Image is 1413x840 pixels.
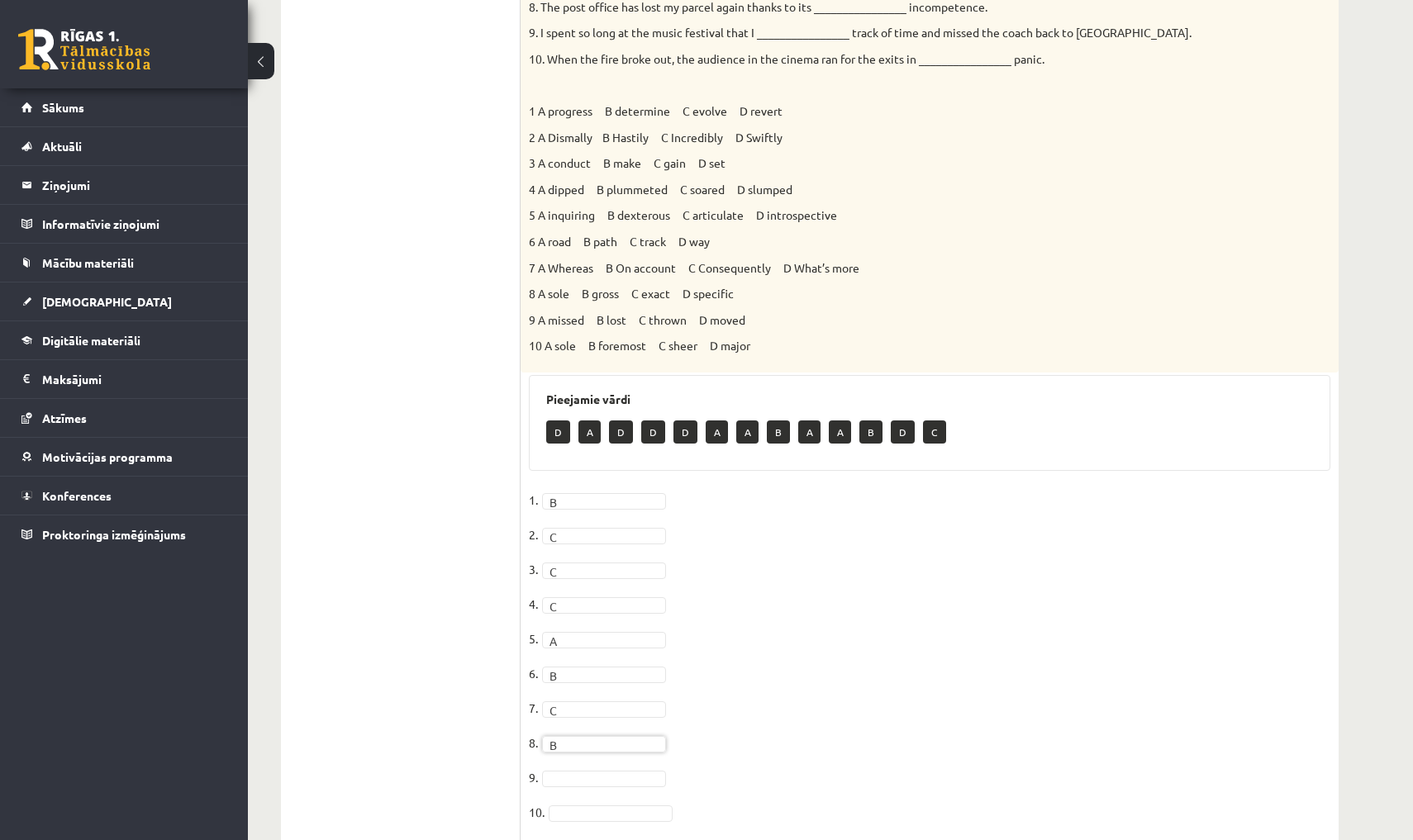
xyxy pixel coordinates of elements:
[549,563,644,580] span: C
[21,399,227,437] a: Atzīmes
[542,493,666,510] a: B
[529,103,1248,120] p: 1 A progress B determine C evolve D revert
[42,333,140,348] span: Digitālie materiāli
[549,598,644,615] span: C
[42,488,112,503] span: Konferences
[42,100,84,115] span: Sākums
[42,360,227,398] legend: Maksājumi
[21,515,227,553] a: Proktoringa izmēģinājums
[609,420,633,444] p: D
[529,591,538,616] p: 4.
[542,667,666,683] a: B
[546,392,1313,406] h3: Pieejamie vārdi
[891,420,915,444] p: D
[529,312,1248,329] p: 9 A missed B lost C thrown D moved
[641,420,665,444] p: D
[542,562,666,579] a: C
[549,633,644,649] span: A
[578,420,601,444] p: A
[42,255,134,270] span: Mācību materiāli
[542,528,666,544] a: C
[529,800,545,824] p: 10.
[21,360,227,398] a: Maksājumi
[21,438,227,476] a: Motivācijas programma
[18,29,150,70] a: Rīgas 1. Tālmācības vidusskola
[549,667,644,684] span: B
[529,557,538,581] p: 3.
[529,130,1248,146] p: 2 A Dismally B Hastily C Incredibly D Swiftly
[21,127,227,165] a: Aktuāli
[529,338,1248,354] p: 10 A sole B foremost C sheer D major
[42,449,173,464] span: Motivācijas programma
[21,166,227,204] a: Ziņojumi
[549,529,644,545] span: C
[798,420,821,444] p: A
[542,736,666,752] a: B
[42,166,227,204] legend: Ziņojumi
[42,294,172,309] span: [DEMOGRAPHIC_DATA]
[529,626,538,651] p: 5.
[542,597,666,614] a: C
[529,234,1248,250] p: 6 A road B path C track D way
[529,695,538,720] p: 7.
[829,420,851,444] p: A
[21,244,227,282] a: Mācību materiāli
[767,420,790,444] p: B
[21,321,227,359] a: Digitālie materiāli
[529,260,1248,277] p: 7 A Whereas B On account C Consequently D What’s more
[529,286,1248,302] p: 8 A sole B gross C exact D specific
[42,411,87,425] span: Atzīmes
[529,51,1248,68] p: 10. When the fire broke out, the audience in the cinema ran for the exits in ________________ panic.
[529,182,1248,198] p: 4 A dipped B plummeted C soared D slumped
[546,420,570,444] p: D
[529,487,538,512] p: 1.
[21,205,227,243] a: Informatīvie ziņojumi
[706,420,728,444] p: A
[859,420,883,444] p: B
[21,88,227,126] a: Sākums
[923,420,946,444] p: C
[549,737,644,753] span: B
[529,207,1248,224] p: 5 A inquiring B dexterous C articulate D introspective
[21,282,227,320] a: [DEMOGRAPHIC_DATA]
[529,155,1248,172] p: 3 A conduct B make C gain D set
[529,661,538,686] p: 6.
[542,701,666,718] a: C
[529,25,1248,41] p: 9. I spent so long at the music festival that I ________________ track of time and missed the coa...
[21,477,227,515] a: Konferences
[42,205,227,243] legend: Informatīvie ziņojumi
[736,420,759,444] p: A
[549,702,644,719] span: C
[529,730,538,755] p: 8.
[529,522,538,547] p: 2.
[549,494,644,510] span: B
[542,632,666,648] a: A
[529,765,538,790] p: 9.
[42,527,186,542] span: Proktoringa izmēģinājums
[42,139,82,154] span: Aktuāli
[673,420,697,444] p: D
